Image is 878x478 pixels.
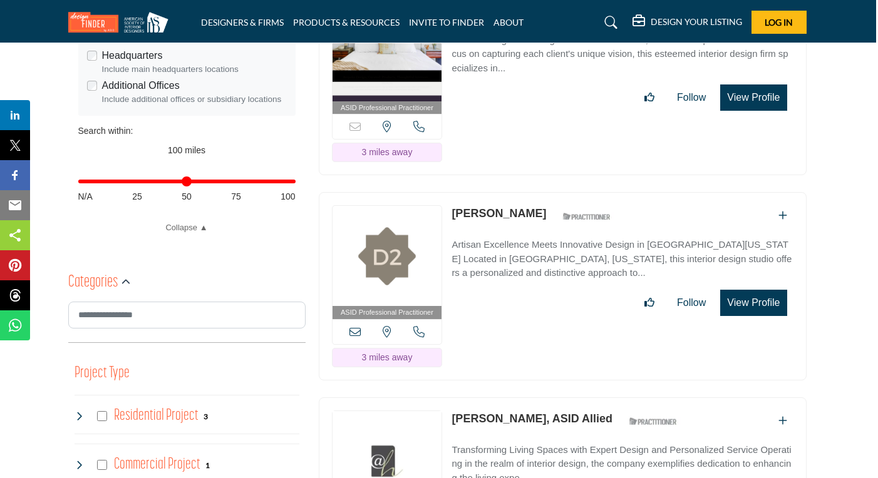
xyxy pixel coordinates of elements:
[452,238,793,280] p: Artisan Excellence Meets Innovative Design in [GEOGRAPHIC_DATA][US_STATE] Located in [GEOGRAPHIC_...
[633,15,742,30] div: DESIGN YOUR LISTING
[765,17,793,28] span: Log In
[204,410,208,422] div: 3 Results For Residential Project
[68,12,175,33] img: Site Logo
[333,206,442,319] a: ASID Professional Practitioner
[409,17,484,28] a: INVITE TO FINDER
[361,147,412,157] span: 3 miles away
[102,93,287,106] div: Include additional offices or subsidiary locations
[281,190,295,203] span: 100
[205,459,210,470] div: 1 Results For Commercial Project
[452,26,793,76] a: Transforming Your Design Vision into Timeless, Functional Spaces With a keen focus on capturing e...
[452,230,793,280] a: Artisan Excellence Meets Innovative Design in [GEOGRAPHIC_DATA][US_STATE] Located in [GEOGRAPHIC_...
[97,460,107,470] input: Select Commercial Project checkbox
[361,352,412,362] span: 3 miles away
[452,410,612,427] p: Elizabeth Jerore, ASID Allied
[452,205,546,222] p: Ann Freckelton
[669,290,714,315] button: Follow
[78,125,296,138] div: Search within:
[333,206,442,306] img: Ann Freckelton
[778,415,787,426] a: Add To List
[168,145,205,155] span: 100 miles
[636,290,663,315] button: Like listing
[341,103,433,113] span: ASID Professional Practitioner
[669,85,714,110] button: Follow
[452,207,546,220] a: [PERSON_NAME]
[751,11,807,34] button: Log In
[452,33,793,76] p: Transforming Your Design Vision into Timeless, Functional Spaces With a keen focus on capturing e...
[493,17,524,28] a: ABOUT
[114,454,200,475] h4: Commercial Project: Involve the design, construction, or renovation of spaces used for business p...
[97,411,107,421] input: Select Residential Project checkbox
[102,48,163,63] label: Headquarters
[293,17,400,28] a: PRODUCTS & RESOURCES
[624,414,681,429] img: ASID Qualified Practitioners Badge Icon
[778,210,787,221] a: Add To List
[68,272,118,294] h2: Categories
[720,290,787,316] button: View Profile
[68,302,306,328] input: Search Category
[720,84,787,111] button: View Profile
[132,190,142,203] span: 25
[201,17,284,28] a: DESIGNERS & FIRMS
[102,63,287,76] div: Include main headquarters locations
[102,78,180,93] label: Additional Offices
[333,1,442,101] img: Jennifer Ringl
[558,208,614,224] img: ASID Qualified Practitioners Badge Icon
[204,412,208,421] b: 3
[333,1,442,114] a: ASID Professional Practitioner
[231,190,241,203] span: 75
[341,307,433,318] span: ASID Professional Practitioner
[205,461,210,470] b: 1
[452,412,612,425] a: [PERSON_NAME], ASID Allied
[651,16,742,28] h5: DESIGN YOUR LISTING
[75,362,130,385] button: Project Type
[636,85,663,110] button: Like listing
[114,405,199,427] h4: Residential Project: Types of projects range from simple residential renovations to highly comple...
[78,221,296,234] a: Collapse ▲
[78,190,93,203] span: N/A
[592,13,626,33] a: Search
[182,190,192,203] span: 50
